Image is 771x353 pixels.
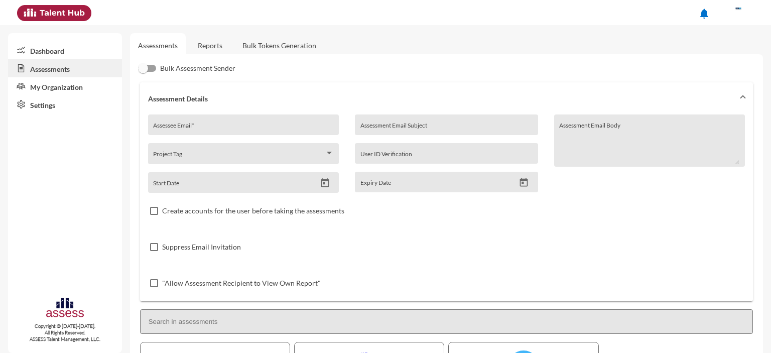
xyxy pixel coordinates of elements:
span: Create accounts for the user before taking the assessments [162,205,344,217]
mat-panel-title: Assessment Details [148,94,733,103]
a: Bulk Tokens Generation [234,33,324,58]
span: Suppress Email Invitation [162,241,241,253]
button: Open calendar [515,177,533,188]
input: Search in assessments [140,309,753,334]
a: Assessments [8,59,122,77]
a: Dashboard [8,41,122,59]
div: Assessment Details [140,114,753,301]
img: assesscompany-logo.png [45,296,85,321]
mat-expansion-panel-header: Assessment Details [140,82,753,114]
mat-icon: notifications [698,8,710,20]
span: Bulk Assessment Sender [160,62,235,74]
p: Copyright © [DATE]-[DATE]. All Rights Reserved. ASSESS Talent Management, LLC. [8,323,122,342]
span: "Allow Assessment Recipient to View Own Report" [162,277,321,289]
a: Settings [8,95,122,113]
button: Open calendar [316,178,334,188]
a: My Organization [8,77,122,95]
a: Reports [190,33,230,58]
a: Assessments [138,41,178,50]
